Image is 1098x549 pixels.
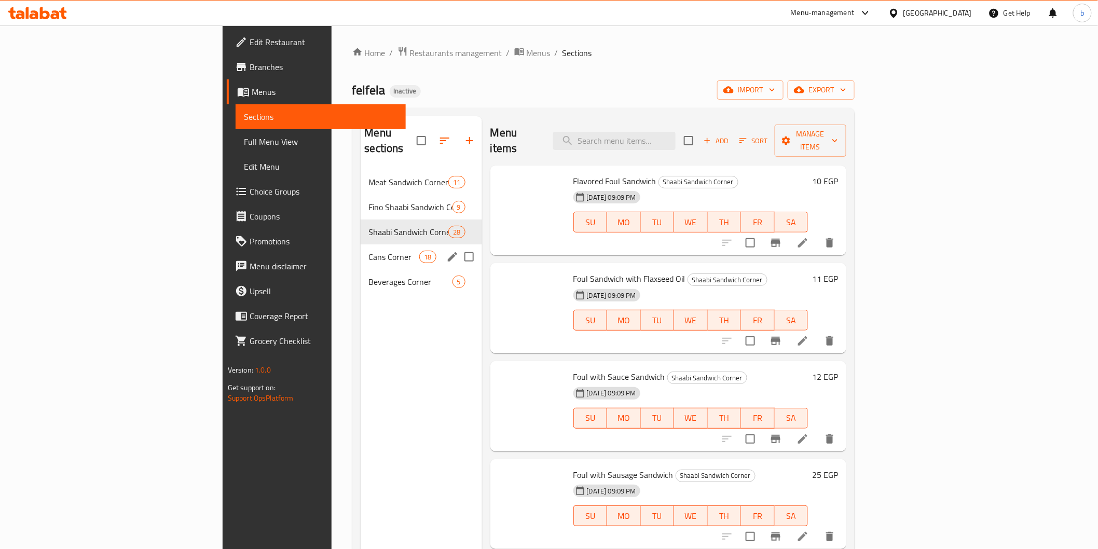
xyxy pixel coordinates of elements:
[236,104,406,129] a: Sections
[583,486,640,496] span: [DATE] 09:09 PM
[578,215,603,230] span: SU
[739,526,761,547] span: Select to update
[708,212,742,232] button: TH
[227,279,406,304] a: Upsell
[797,237,809,249] a: Edit menu item
[791,7,855,19] div: Menu-management
[369,276,452,288] span: Beverages Corner
[712,313,737,328] span: TH
[763,230,788,255] button: Branch-specific-item
[250,61,397,73] span: Branches
[227,54,406,79] a: Branches
[658,176,738,188] div: Shaabi Sandwich Corner
[668,372,747,384] span: Shaabi Sandwich Corner
[645,509,670,524] span: TU
[641,505,675,526] button: TU
[725,84,775,97] span: import
[763,427,788,451] button: Branch-specific-item
[607,212,641,232] button: MO
[452,276,465,288] div: items
[797,335,809,347] a: Edit menu item
[419,251,436,263] div: items
[250,260,397,272] span: Menu disclaimer
[578,410,603,426] span: SU
[583,291,640,300] span: [DATE] 09:09 PM
[779,313,804,328] span: SA
[573,271,685,286] span: Foul Sandwich with Flaxseed Oil
[236,154,406,179] a: Edit Menu
[250,235,397,248] span: Promotions
[741,408,775,429] button: FR
[250,335,397,347] span: Grocery Checklist
[812,369,838,384] h6: 12 EGP
[449,227,464,237] span: 28
[645,410,670,426] span: TU
[645,215,670,230] span: TU
[678,130,699,152] span: Select section
[797,530,809,543] a: Edit menu item
[244,135,397,148] span: Full Menu View
[250,36,397,48] span: Edit Restaurant
[514,46,551,60] a: Menus
[688,274,767,286] span: Shaabi Sandwich Corner
[255,363,271,377] span: 1.0.0
[448,176,465,188] div: items
[228,363,253,377] span: Version:
[361,219,482,244] div: Shaabi Sandwich Corner28
[775,212,808,232] button: SA
[741,310,775,331] button: FR
[250,185,397,198] span: Choice Groups
[227,304,406,328] a: Coverage Report
[369,251,420,263] span: Cans Corner
[678,313,704,328] span: WE
[1080,7,1084,19] span: b
[678,410,704,426] span: WE
[369,201,452,213] div: Fino Shaabi Sandwich Corner
[678,509,704,524] span: WE
[573,505,607,526] button: SU
[812,174,838,188] h6: 10 EGP
[573,173,656,189] span: Flavored Foul Sandwich
[244,160,397,173] span: Edit Menu
[527,47,551,59] span: Menus
[228,381,276,394] span: Get support on:
[448,226,465,238] div: items
[659,176,738,188] span: Shaabi Sandwich Corner
[739,135,768,147] span: Sort
[578,509,603,524] span: SU
[745,215,771,230] span: FR
[745,410,771,426] span: FR
[779,410,804,426] span: SA
[788,80,855,100] button: export
[573,310,607,331] button: SU
[227,328,406,353] a: Grocery Checklist
[607,505,641,526] button: MO
[641,310,675,331] button: TU
[506,47,510,59] li: /
[361,269,482,294] div: Beverages Corner5
[236,129,406,154] a: Full Menu View
[817,328,842,353] button: delete
[607,310,641,331] button: MO
[611,410,637,426] span: MO
[553,132,676,150] input: search
[227,79,406,104] a: Menus
[812,271,838,286] h6: 11 EGP
[369,176,449,188] span: Meat Sandwich Corner
[708,310,742,331] button: TH
[812,468,838,482] h6: 25 EGP
[674,212,708,232] button: WE
[361,244,482,269] div: Cans Corner18edit
[578,313,603,328] span: SU
[817,230,842,255] button: delete
[611,313,637,328] span: MO
[369,226,449,238] span: Shaabi Sandwich Corner
[741,505,775,526] button: FR
[763,328,788,353] button: Branch-specific-item
[397,46,502,60] a: Restaurants management
[676,470,756,482] div: Shaabi Sandwich Corner
[453,202,465,212] span: 9
[712,410,737,426] span: TH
